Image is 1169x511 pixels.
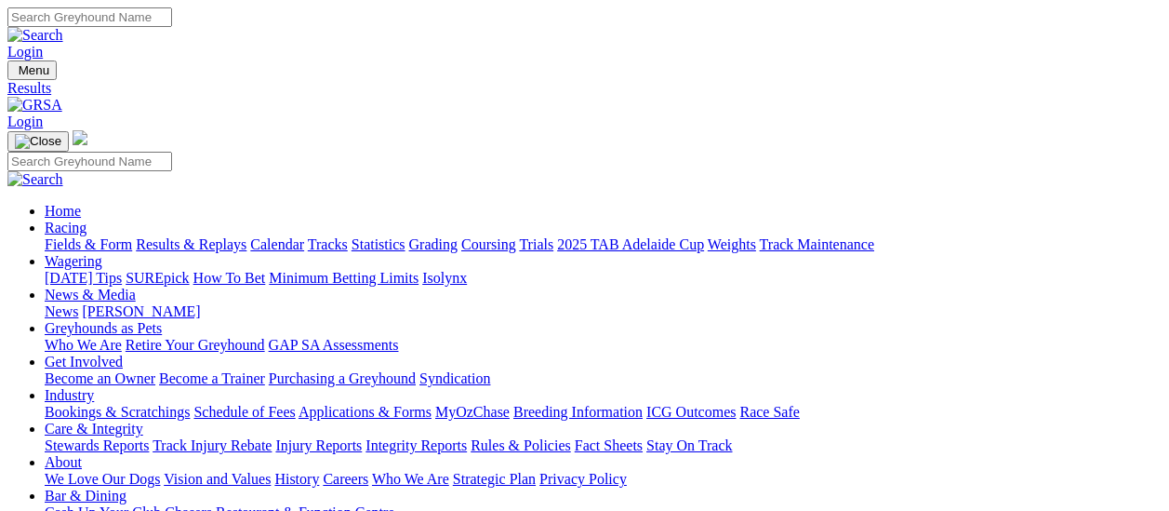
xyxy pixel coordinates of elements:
[7,7,172,27] input: Search
[269,337,399,353] a: GAP SA Assessments
[274,471,319,487] a: History
[45,303,1162,320] div: News & Media
[7,131,69,152] button: Toggle navigation
[323,471,368,487] a: Careers
[45,203,81,219] a: Home
[45,404,190,420] a: Bookings & Scratchings
[45,320,162,336] a: Greyhounds as Pets
[136,236,246,252] a: Results & Replays
[7,114,43,129] a: Login
[15,134,61,149] img: Close
[45,370,1162,387] div: Get Involved
[126,337,265,353] a: Retire Your Greyhound
[45,337,122,353] a: Who We Are
[45,488,126,504] a: Bar & Dining
[557,236,704,252] a: 2025 TAB Adelaide Cup
[45,287,136,303] a: News & Media
[461,236,516,252] a: Coursing
[739,404,799,420] a: Race Safe
[45,437,1162,454] div: Care & Integrity
[422,270,467,286] a: Isolynx
[45,471,1162,488] div: About
[193,270,266,286] a: How To Bet
[646,437,732,453] a: Stay On Track
[45,236,1162,253] div: Racing
[760,236,874,252] a: Track Maintenance
[7,27,63,44] img: Search
[45,337,1162,354] div: Greyhounds as Pets
[7,171,63,188] img: Search
[45,354,123,370] a: Get Involved
[7,44,43,60] a: Login
[365,437,467,453] a: Integrity Reports
[513,404,643,420] a: Breeding Information
[435,404,510,420] a: MyOzChase
[372,471,449,487] a: Who We Are
[45,437,149,453] a: Stewards Reports
[45,236,132,252] a: Fields & Form
[159,370,265,386] a: Become a Trainer
[299,404,432,420] a: Applications & Forms
[352,236,405,252] a: Statistics
[45,404,1162,421] div: Industry
[193,404,295,420] a: Schedule of Fees
[126,270,189,286] a: SUREpick
[45,421,143,437] a: Care & Integrity
[269,270,418,286] a: Minimum Betting Limits
[45,471,160,487] a: We Love Our Dogs
[539,471,627,487] a: Privacy Policy
[575,437,643,453] a: Fact Sheets
[45,253,102,269] a: Wagering
[82,303,200,319] a: [PERSON_NAME]
[45,387,94,403] a: Industry
[45,303,78,319] a: News
[708,236,756,252] a: Weights
[269,370,416,386] a: Purchasing a Greyhound
[164,471,271,487] a: Vision and Values
[275,437,362,453] a: Injury Reports
[7,152,172,171] input: Search
[7,97,62,114] img: GRSA
[45,220,86,235] a: Racing
[45,270,1162,287] div: Wagering
[45,454,82,470] a: About
[419,370,490,386] a: Syndication
[471,437,571,453] a: Rules & Policies
[19,63,49,77] span: Menu
[453,471,536,487] a: Strategic Plan
[308,236,348,252] a: Tracks
[519,236,553,252] a: Trials
[73,130,87,145] img: logo-grsa-white.png
[45,270,122,286] a: [DATE] Tips
[7,61,57,80] button: Toggle navigation
[409,236,458,252] a: Grading
[7,80,1162,97] a: Results
[153,437,272,453] a: Track Injury Rebate
[45,370,155,386] a: Become an Owner
[646,404,736,420] a: ICG Outcomes
[250,236,304,252] a: Calendar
